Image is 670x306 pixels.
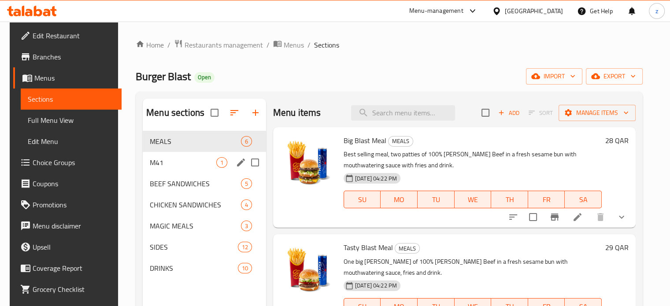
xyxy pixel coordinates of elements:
div: M411edit [143,152,266,173]
button: show more [611,206,632,228]
a: Edit Restaurant [13,25,122,46]
img: Tasty Blast Meal [280,241,337,298]
div: SIDES12 [143,236,266,258]
span: Promotions [33,199,115,210]
div: items [241,221,252,231]
span: SU [348,193,378,206]
span: 1 [217,159,227,167]
span: Restaurants management [185,40,263,50]
span: Sections [28,94,115,104]
a: Choice Groups [13,152,122,173]
span: 3 [241,222,252,230]
span: [DATE] 04:22 PM [352,281,400,290]
span: export [593,71,636,82]
span: Select all sections [205,103,224,122]
span: Coverage Report [33,263,115,273]
span: Edit Restaurant [33,30,115,41]
div: [GEOGRAPHIC_DATA] [505,6,563,16]
span: TU [421,193,451,206]
li: / [307,40,311,50]
span: 4 [241,201,252,209]
div: BEEF SANDWICHES [150,178,241,189]
span: Full Menu View [28,115,115,125]
h2: Menu items [273,106,321,119]
div: MEALS [388,136,413,147]
img: Big Blast Meal [280,134,337,191]
button: delete [590,206,611,228]
li: / [167,40,170,50]
div: items [241,199,252,210]
span: Add [497,108,521,118]
span: 12 [238,243,252,251]
div: items [241,136,252,147]
h2: Menu sections [146,106,204,119]
div: DRINKS [150,263,237,273]
div: MEALS [395,243,420,254]
a: Menus [273,39,304,51]
a: Menus [13,67,122,88]
button: SA [565,191,602,208]
div: SIDES [150,242,237,252]
div: BEEF SANDWICHES5 [143,173,266,194]
span: Select section [476,103,495,122]
a: Coverage Report [13,258,122,279]
span: Select to update [524,208,542,226]
a: Grocery Checklist [13,279,122,300]
nav: breadcrumb [136,39,643,51]
a: Edit Menu [21,131,122,152]
span: Menu disclaimer [33,221,115,231]
button: FR [528,191,565,208]
span: Coupons [33,178,115,189]
button: import [526,68,582,85]
span: Sort sections [224,102,245,123]
span: WE [458,193,488,206]
span: z [655,6,658,16]
span: 6 [241,137,252,146]
a: Home [136,40,164,50]
nav: Menu sections [143,127,266,282]
button: TH [491,191,528,208]
span: FR [532,193,562,206]
p: Best selling meal, two patties of 100% [PERSON_NAME] Beef in a fresh sesame bun with mouthwaterin... [344,149,602,171]
a: Coupons [13,173,122,194]
button: Add [495,106,523,120]
a: Full Menu View [21,110,122,131]
li: / [267,40,270,50]
button: Branch-specific-item [544,206,565,228]
span: Add item [495,106,523,120]
span: Menus [34,73,115,83]
button: export [586,68,643,85]
div: items [238,263,252,273]
a: Sections [21,88,122,110]
button: WE [455,191,492,208]
span: Manage items [566,107,629,118]
span: MAGIC MEALS [150,221,241,231]
span: Select section first [523,106,559,120]
span: Choice Groups [33,157,115,168]
span: Branches [33,52,115,62]
span: Big Blast Meal [344,134,386,147]
button: sort-choices [503,206,524,228]
h6: 28 QAR [605,134,629,147]
a: Promotions [13,194,122,215]
a: Restaurants management [174,39,263,51]
span: Edit Menu [28,136,115,147]
span: Tasty Blast Meal [344,241,393,254]
p: One big [PERSON_NAME] of 100% [PERSON_NAME] Beef in a fresh sesame bun with mouthwatering sauce, ... [344,256,602,278]
input: search [351,105,455,121]
a: Menu disclaimer [13,215,122,236]
span: M41 [150,157,216,168]
span: Grocery Checklist [33,284,115,295]
div: items [241,178,252,189]
span: Burger Blast [136,66,191,86]
span: MEALS [150,136,241,147]
a: Branches [13,46,122,67]
span: MEALS [389,136,413,146]
button: Add section [245,102,266,123]
span: Menus [284,40,304,50]
div: items [216,157,227,168]
span: SA [568,193,598,206]
div: MEALS6 [143,131,266,152]
button: SU [344,191,381,208]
